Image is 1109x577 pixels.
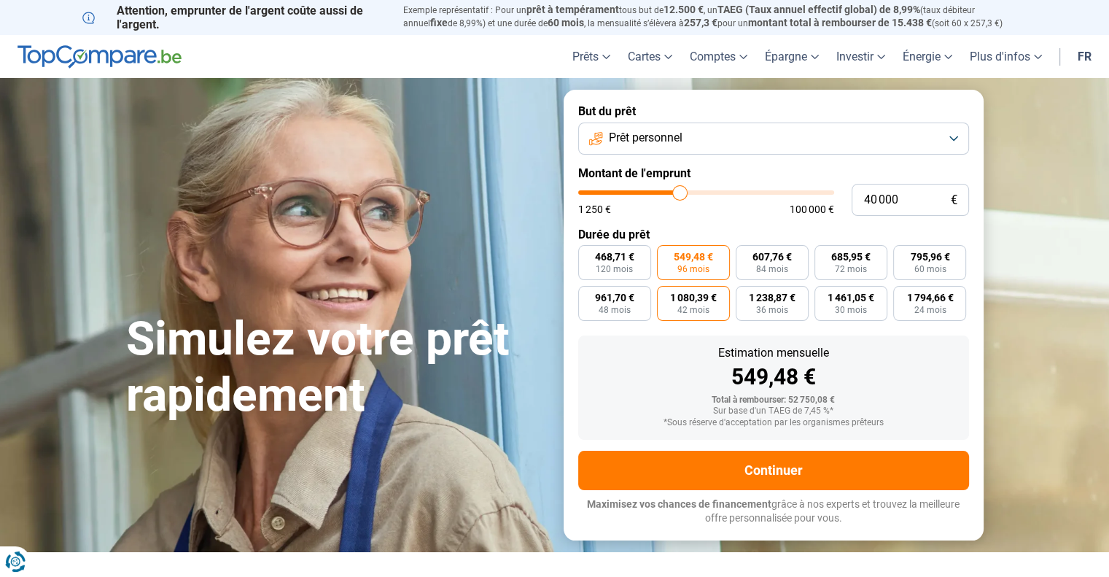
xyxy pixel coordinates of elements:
[564,35,619,78] a: Prêts
[756,35,828,78] a: Épargne
[914,265,946,274] span: 60 mois
[578,451,969,490] button: Continuer
[590,418,957,428] div: *Sous réserve d'acceptation par les organismes prêteurs
[835,306,867,314] span: 30 mois
[828,35,894,78] a: Investir
[681,35,756,78] a: Comptes
[548,17,584,28] span: 60 mois
[1069,35,1100,78] a: fr
[677,265,709,274] span: 96 mois
[677,306,709,314] span: 42 mois
[828,293,874,303] span: 1 461,05 €
[906,293,953,303] span: 1 794,66 €
[578,228,969,241] label: Durée du prêt
[894,35,961,78] a: Énergie
[756,265,788,274] span: 84 mois
[587,498,771,510] span: Maximisez vos chances de financement
[749,293,795,303] span: 1 238,87 €
[790,204,834,214] span: 100 000 €
[590,395,957,406] div: Total à rembourser: 52 750,08 €
[914,306,946,314] span: 24 mois
[526,4,619,15] span: prêt à tempérament
[831,252,871,262] span: 685,95 €
[756,306,788,314] span: 36 mois
[752,252,792,262] span: 607,76 €
[430,17,448,28] span: fixe
[599,306,631,314] span: 48 mois
[951,194,957,206] span: €
[578,204,611,214] span: 1 250 €
[670,293,717,303] span: 1 080,39 €
[17,45,182,69] img: TopCompare
[578,104,969,118] label: But du prêt
[961,35,1051,78] a: Plus d'infos
[684,17,717,28] span: 257,3 €
[578,166,969,180] label: Montant de l'emprunt
[674,252,713,262] span: 549,48 €
[595,293,634,303] span: 961,70 €
[595,252,634,262] span: 468,71 €
[578,497,969,526] p: grâce à nos experts et trouvez la meilleure offre personnalisée pour vous.
[590,347,957,359] div: Estimation mensuelle
[748,17,932,28] span: montant total à rembourser de 15.438 €
[619,35,681,78] a: Cartes
[126,311,546,424] h1: Simulez votre prêt rapidement
[578,123,969,155] button: Prêt personnel
[609,130,682,146] span: Prêt personnel
[82,4,386,31] p: Attention, emprunter de l'argent coûte aussi de l'argent.
[664,4,704,15] span: 12.500 €
[835,265,867,274] span: 72 mois
[596,265,633,274] span: 120 mois
[403,4,1027,30] p: Exemple représentatif : Pour un tous but de , un (taux débiteur annuel de 8,99%) et une durée de ...
[910,252,949,262] span: 795,96 €
[717,4,920,15] span: TAEG (Taux annuel effectif global) de 8,99%
[590,406,957,417] div: Sur base d'un TAEG de 7,45 %*
[590,366,957,388] div: 549,48 €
